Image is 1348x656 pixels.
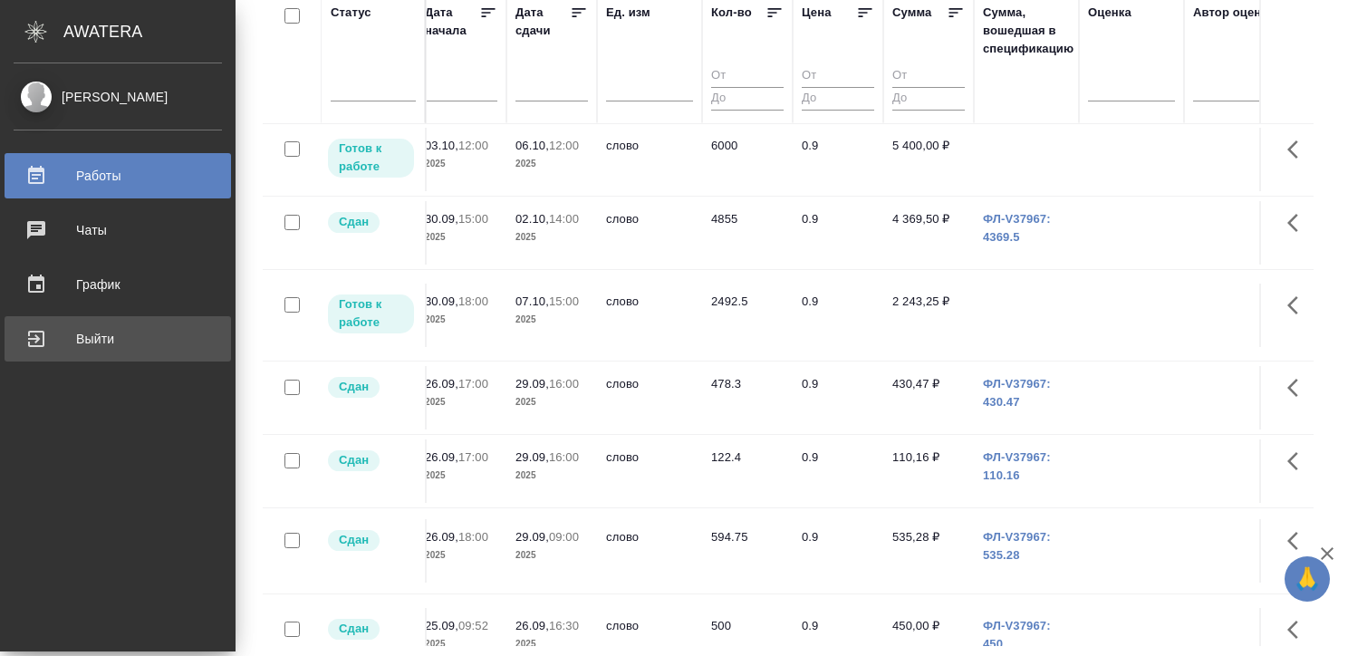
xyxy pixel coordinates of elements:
p: 2025 [425,311,497,329]
span: 🙏 [1292,560,1323,598]
p: 2025 [515,311,588,329]
p: 2025 [425,546,497,564]
p: Сдан [339,213,369,231]
td: 4855 [702,201,793,265]
p: 2025 [425,467,497,485]
td: 0.9 [793,366,883,429]
td: слово [597,366,702,429]
a: ФЛ-V37967: 430.47 [983,377,1051,409]
a: ФЛ-V37967: 4369.5 [983,212,1051,244]
div: Выйти [14,325,222,352]
p: 2025 [425,393,497,411]
p: 2025 [515,546,588,564]
td: 0.9 [793,201,883,265]
p: 26.09, [425,450,458,464]
p: 09:00 [549,530,579,544]
td: слово [597,284,702,347]
p: 07.10, [515,294,549,308]
td: 430,47 ₽ [883,366,974,429]
td: 122.4 [702,439,793,503]
td: 2492.5 [702,284,793,347]
p: Готов к работе [339,140,403,176]
p: 26.09, [425,377,458,391]
td: 0.9 [793,284,883,347]
p: 29.09, [515,377,549,391]
p: 26.09, [515,619,549,632]
p: Сдан [339,378,369,396]
p: 30.09, [425,294,458,308]
p: 2025 [425,228,497,246]
td: 6000 [702,128,793,191]
input: От [711,65,784,88]
div: Сумма, вошедшая в спецификацию [983,4,1074,58]
td: 535,28 ₽ [883,519,974,583]
input: От [892,65,965,88]
div: Исполнитель может приступить к работе [326,137,416,179]
p: 29.09, [515,530,549,544]
td: слово [597,439,702,503]
input: От [802,65,874,88]
p: 16:30 [549,619,579,632]
td: 5 400,00 ₽ [883,128,974,191]
p: 17:00 [458,450,488,464]
p: 14:00 [549,212,579,226]
td: слово [597,519,702,583]
td: 0.9 [793,128,883,191]
div: [PERSON_NAME] [14,87,222,107]
td: 594.75 [702,519,793,583]
div: Менеджер проверил работу исполнителя, передает ее на следующий этап [326,617,416,642]
div: Оценка [1088,4,1131,22]
p: Готов к работе [339,295,403,332]
input: До [802,87,874,110]
div: Цена [802,4,832,22]
input: До [711,87,784,110]
p: 09:52 [458,619,488,632]
button: Здесь прячутся важные кнопки [1276,201,1320,245]
p: Сдан [339,451,369,469]
div: Работы [14,162,222,189]
div: Кол-во [711,4,752,22]
div: Дата сдачи [515,4,570,40]
a: График [5,262,231,307]
p: 2025 [515,155,588,173]
a: Работы [5,153,231,198]
div: Менеджер проверил работу исполнителя, передает ее на следующий этап [326,375,416,400]
a: ФЛ-V37967: 450 [983,619,1051,651]
div: Чаты [14,217,222,244]
button: Здесь прячутся важные кнопки [1276,128,1320,171]
p: 18:00 [458,294,488,308]
p: Сдан [339,620,369,638]
div: Исполнитель может приступить к работе [326,293,416,335]
a: ФЛ-V37967: 110.16 [983,450,1051,482]
td: 2 243,25 ₽ [883,284,974,347]
p: 15:00 [549,294,579,308]
div: Менеджер проверил работу исполнителя, передает ее на следующий этап [326,528,416,553]
button: Здесь прячутся важные кнопки [1276,366,1320,410]
p: 16:00 [549,450,579,464]
a: Выйти [5,316,231,362]
td: 4 369,50 ₽ [883,201,974,265]
p: 12:00 [458,139,488,152]
div: График [14,271,222,298]
p: 16:00 [549,377,579,391]
p: 15:00 [458,212,488,226]
td: 0.9 [793,519,883,583]
td: 0.9 [793,439,883,503]
p: 06.10, [515,139,549,152]
div: AWATERA [63,14,236,50]
button: Здесь прячутся важные кнопки [1276,608,1320,651]
p: 17:00 [458,377,488,391]
p: 02.10, [515,212,549,226]
p: 2025 [425,155,497,173]
p: 2025 [515,635,588,653]
td: 478.3 [702,366,793,429]
button: Здесь прячутся важные кнопки [1276,284,1320,327]
div: Автор оценки [1193,4,1275,22]
p: Сдан [339,531,369,549]
p: 2025 [515,467,588,485]
td: слово [597,128,702,191]
p: 2025 [425,635,497,653]
a: ФЛ-V37967: 535.28 [983,530,1051,562]
div: Ед. изм [606,4,650,22]
button: 🙏 [1285,556,1330,602]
